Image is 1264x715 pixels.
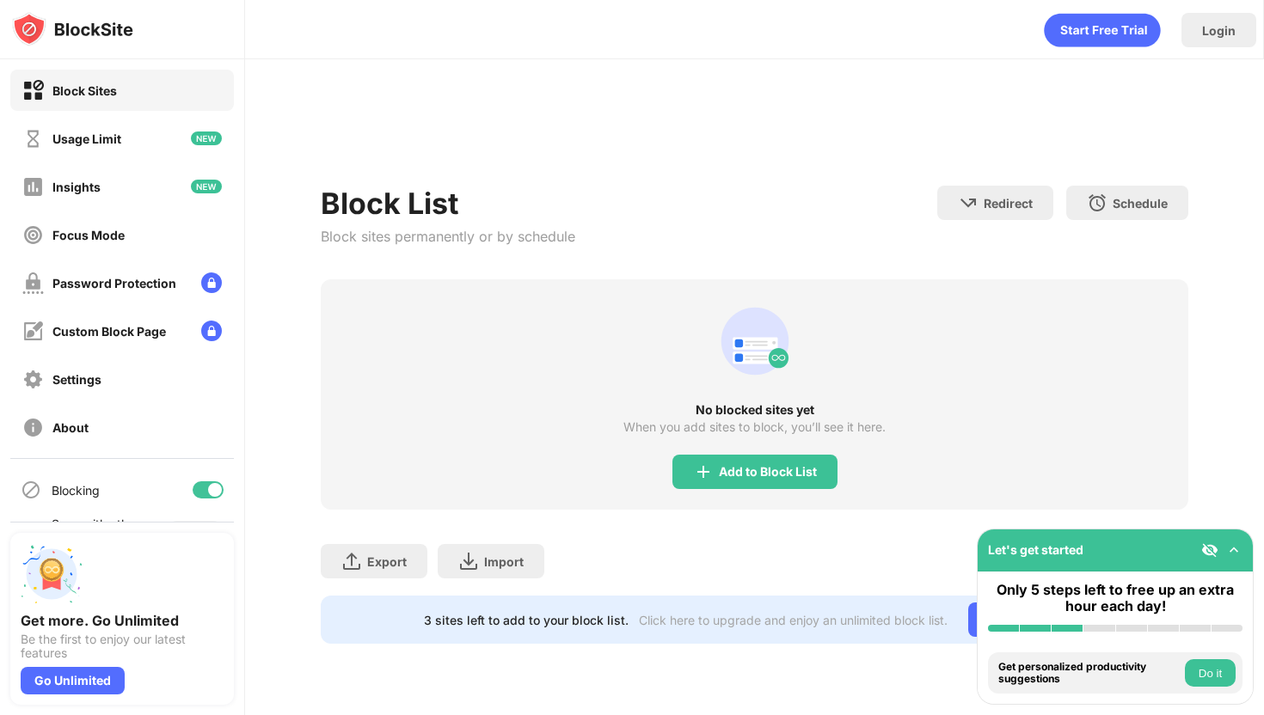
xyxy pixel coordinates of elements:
[998,661,1181,686] div: Get personalized productivity suggestions
[639,613,948,627] div: Click here to upgrade and enjoy an unlimited block list.
[201,321,222,341] img: lock-menu.svg
[484,554,524,569] div: Import
[22,369,44,390] img: settings-off.svg
[22,321,44,342] img: customize-block-page-off.svg
[52,516,140,546] div: Sync with other devices
[1044,13,1161,47] div: animation
[321,186,575,221] div: Block List
[22,176,44,198] img: insights-off.svg
[1202,23,1236,38] div: Login
[984,196,1033,211] div: Redirect
[21,543,83,605] img: push-unlimited.svg
[367,554,407,569] div: Export
[191,180,222,193] img: new-icon.svg
[21,632,224,660] div: Be the first to enjoy our latest features
[22,417,44,438] img: about-off.svg
[21,480,41,500] img: blocking-icon.svg
[1225,541,1243,559] img: omni-setup-toggle.svg
[623,420,886,434] div: When you add sites to block, you’ll see it here.
[52,483,100,498] div: Blocking
[52,131,121,146] div: Usage Limit
[52,180,101,194] div: Insights
[719,465,817,479] div: Add to Block List
[12,12,133,46] img: logo-blocksite.svg
[191,131,222,145] img: new-icon.svg
[52,83,117,98] div: Block Sites
[21,667,125,694] div: Go Unlimited
[52,276,176,290] div: Password Protection
[21,521,41,541] img: sync-icon.svg
[201,272,222,293] img: lock-menu.svg
[22,128,44,150] img: time-usage-off.svg
[321,228,575,245] div: Block sites permanently or by schedule
[52,372,101,387] div: Settings
[1185,659,1236,687] button: Do it
[988,542,1083,557] div: Let's get started
[714,300,796,382] div: animation
[321,107,1188,165] iframe: Banner
[321,403,1188,417] div: No blocked sites yet
[52,324,166,339] div: Custom Block Page
[988,582,1243,614] div: Only 5 steps left to free up an extra hour each day!
[1113,196,1168,211] div: Schedule
[22,272,44,294] img: password-protection-off.svg
[1201,541,1218,559] img: eye-not-visible.svg
[22,224,44,246] img: focus-off.svg
[21,612,224,629] div: Get more. Go Unlimited
[22,80,44,101] img: block-on.svg
[52,420,89,435] div: About
[968,602,1086,637] div: Go Unlimited
[52,228,125,242] div: Focus Mode
[424,613,629,627] div: 3 sites left to add to your block list.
